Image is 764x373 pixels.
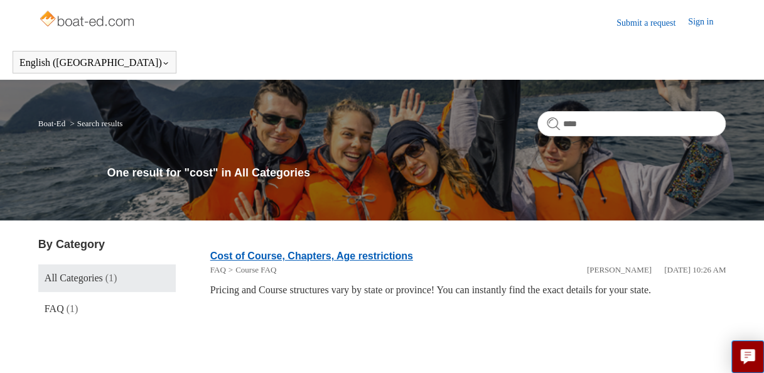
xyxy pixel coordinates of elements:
[38,8,138,33] img: Boat-Ed Help Center home page
[235,265,276,274] a: Course FAQ
[67,303,78,314] span: (1)
[210,251,413,261] a: Cost of Course, Chapters, Age restrictions
[19,57,169,68] button: English ([GEOGRAPHIC_DATA])
[688,15,726,30] a: Sign in
[45,273,103,283] span: All Categories
[210,283,726,298] div: Pricing and Course structures vary by state or province! You can instantly find the exact details...
[45,303,64,314] span: FAQ
[226,264,276,276] li: Course FAQ
[210,265,226,274] a: FAQ
[587,264,652,276] li: [PERSON_NAME]
[38,119,65,128] a: Boat-Ed
[107,165,726,181] h1: One result for "cost" in All Categories
[105,273,117,283] span: (1)
[616,16,688,30] a: Submit a request
[38,119,68,128] li: Boat-Ed
[38,295,176,323] a: FAQ (1)
[537,111,726,136] input: Search
[38,264,176,292] a: All Categories (1)
[210,264,226,276] li: FAQ
[38,236,176,253] h3: By Category
[731,340,764,373] button: Live chat
[664,265,726,274] time: 05/09/2024, 10:26
[67,119,122,128] li: Search results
